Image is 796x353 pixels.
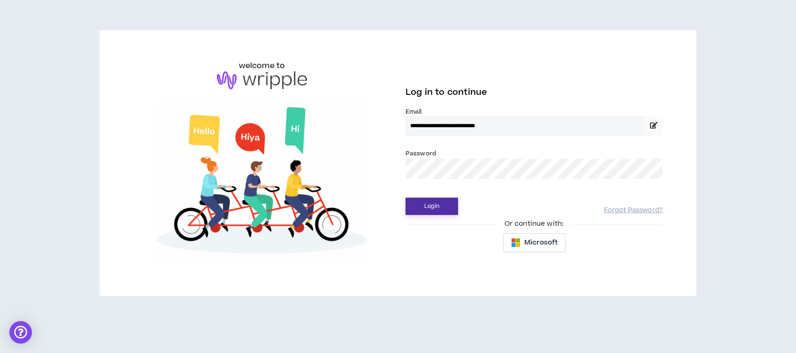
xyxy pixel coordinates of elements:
h6: welcome to [239,60,285,71]
span: Or continue with: [498,219,570,229]
label: Password [406,149,436,158]
span: Microsoft [524,238,558,248]
button: Login [406,198,458,215]
a: Forgot Password? [604,206,663,215]
img: Welcome to Wripple [133,99,390,267]
button: Microsoft [503,233,566,252]
img: logo-brand.png [217,71,307,89]
div: Open Intercom Messenger [9,321,32,344]
span: Log in to continue [406,86,487,98]
label: Email [406,107,663,116]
